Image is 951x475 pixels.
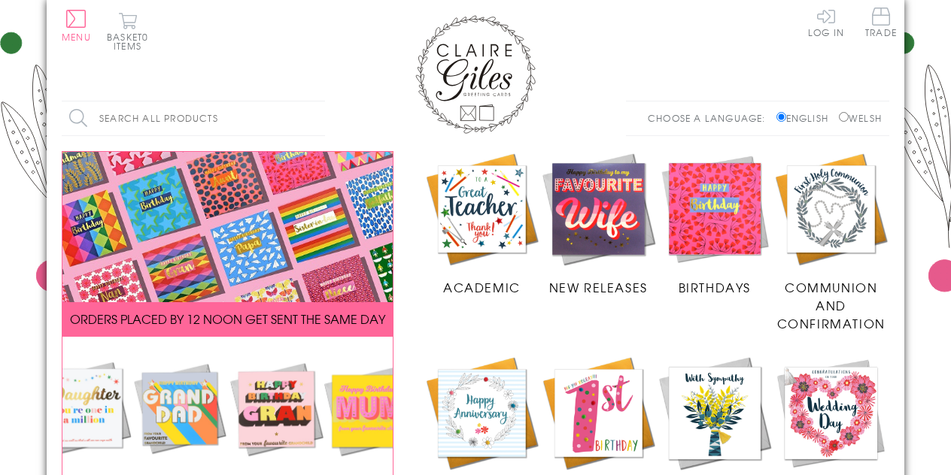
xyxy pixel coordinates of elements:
[114,30,148,53] span: 0 items
[549,278,648,296] span: New Releases
[839,112,849,122] input: Welsh
[776,111,836,125] label: English
[62,30,91,44] span: Menu
[424,151,540,297] a: Academic
[540,151,657,297] a: New Releases
[865,8,897,37] span: Trade
[679,278,751,296] span: Birthdays
[808,8,844,37] a: Log In
[865,8,897,40] a: Trade
[70,310,385,328] span: ORDERS PLACED BY 12 NOON GET SENT THE SAME DAY
[310,101,325,135] input: Search
[839,111,882,125] label: Welsh
[773,151,889,333] a: Communion and Confirmation
[415,15,536,134] img: Claire Giles Greetings Cards
[107,12,148,50] button: Basket0 items
[777,278,886,332] span: Communion and Confirmation
[776,112,786,122] input: English
[657,151,773,297] a: Birthdays
[62,101,325,135] input: Search all products
[648,111,773,125] p: Choose a language:
[62,10,91,41] button: Menu
[443,278,521,296] span: Academic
